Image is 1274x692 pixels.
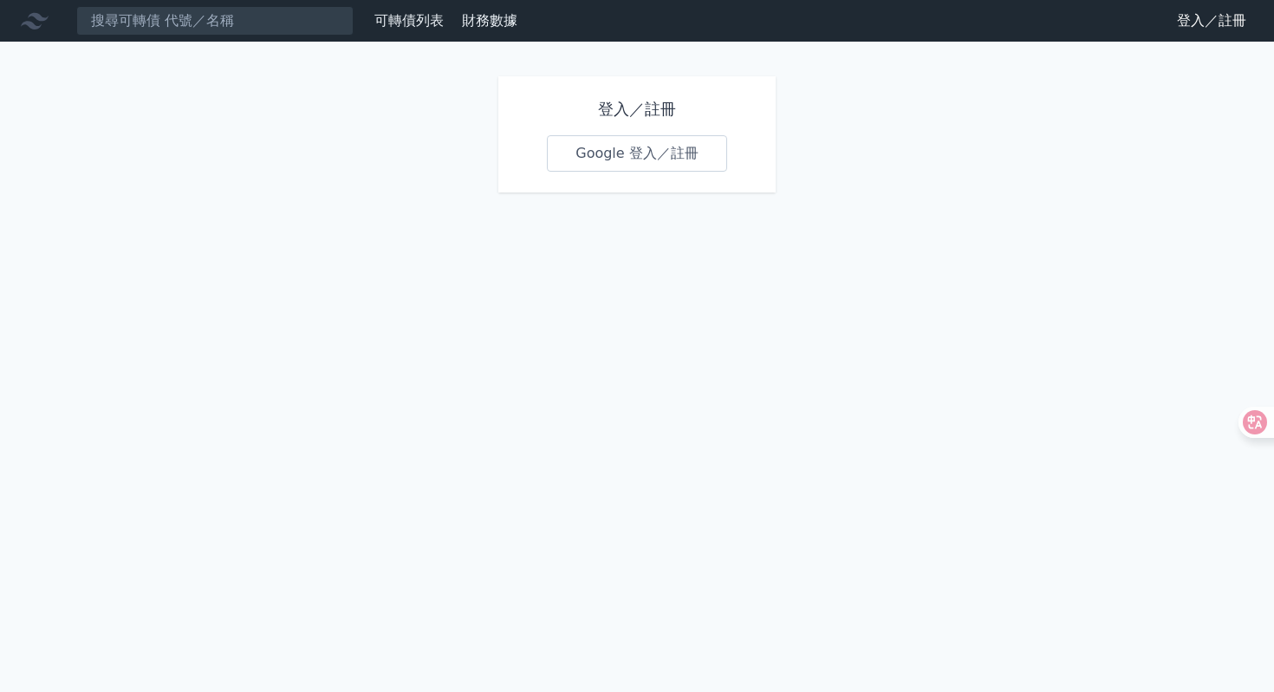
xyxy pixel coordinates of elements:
[462,12,517,29] a: 財務數據
[1163,7,1260,35] a: 登入／註冊
[76,6,354,36] input: 搜尋可轉債 代號／名稱
[374,12,444,29] a: 可轉債列表
[547,97,727,121] h1: 登入／註冊
[547,135,727,172] a: Google 登入／註冊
